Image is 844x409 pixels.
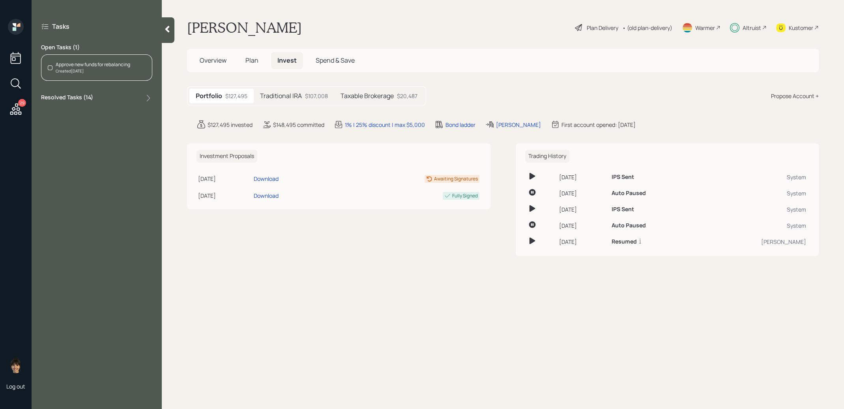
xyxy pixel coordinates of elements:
span: Spend & Save [316,56,355,65]
div: [PERSON_NAME] [700,238,806,246]
div: Approve new funds for rebalancing [56,61,130,68]
div: Fully Signed [452,192,478,199]
div: Log out [6,383,25,390]
div: $127,495 invested [208,121,253,129]
h5: Portfolio [196,92,222,100]
div: [DATE] [559,238,605,246]
span: Plan [245,56,258,65]
div: System [700,205,806,214]
div: 1% | 25% discount | max $5,000 [345,121,425,129]
h6: Auto Paused [612,222,646,229]
h6: Resumed [612,238,637,245]
div: $20,487 [397,92,417,100]
div: [DATE] [559,189,605,197]
label: Open Tasks ( 1 ) [41,43,152,51]
div: Kustomer [789,24,813,32]
div: Download [254,191,279,200]
div: Download [254,175,279,183]
label: Tasks [52,22,69,31]
div: Plan Delivery [587,24,618,32]
span: Overview [200,56,226,65]
div: [DATE] [198,175,251,183]
label: Resolved Tasks ( 14 ) [41,93,93,103]
div: $107,008 [305,92,328,100]
h6: Investment Proposals [196,150,257,163]
div: • (old plan-delivery) [622,24,672,32]
div: System [700,221,806,230]
div: $148,495 committed [273,121,324,129]
div: Bond ladder [445,121,475,129]
div: [DATE] [559,173,605,181]
div: System [700,189,806,197]
h6: Trading History [525,150,569,163]
div: Awaiting Signatures [434,175,478,182]
div: 29 [18,99,26,107]
div: Warmer [695,24,715,32]
div: [DATE] [559,221,605,230]
span: Invest [277,56,297,65]
h6: IPS Sent [612,174,634,180]
div: [PERSON_NAME] [496,121,541,129]
h6: IPS Sent [612,206,634,213]
div: [DATE] [198,191,251,200]
div: [DATE] [559,205,605,214]
div: Propose Account + [771,92,819,100]
div: Created [DATE] [56,68,130,74]
div: $127,495 [225,92,247,100]
div: Altruist [743,24,761,32]
div: First account opened: [DATE] [561,121,636,129]
h5: Traditional IRA [260,92,302,100]
div: System [700,173,806,181]
h5: Taxable Brokerage [341,92,394,100]
h1: [PERSON_NAME] [187,19,302,36]
img: treva-nostdahl-headshot.png [8,357,24,373]
h6: Auto Paused [612,190,646,197]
